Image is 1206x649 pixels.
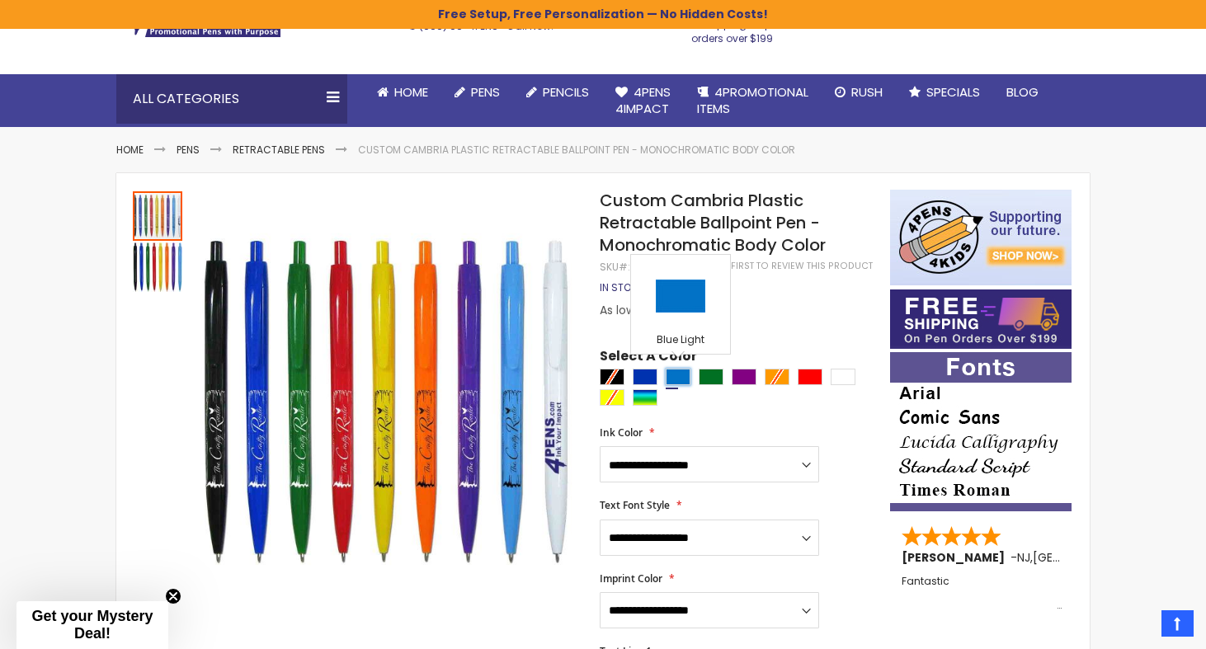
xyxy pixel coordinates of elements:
[822,74,896,111] a: Rush
[600,498,670,512] span: Text Font Style
[600,260,630,274] strong: SKU
[133,190,184,241] div: Custom Cambria Plastic Retractable Ballpoint Pen - Monochromatic Body Color
[31,608,153,642] span: Get your Mystery Deal!
[1017,549,1030,566] span: NJ
[699,369,723,385] div: Green
[543,83,589,101] span: Pencils
[890,289,1072,349] img: Free shipping on orders over $199
[1006,83,1039,101] span: Blog
[700,260,873,272] a: Be the first to review this product
[233,143,325,157] a: Retractable Pens
[600,347,697,369] span: Select A Color
[851,83,883,101] span: Rush
[133,242,182,292] img: Custom Cambria Plastic Retractable Ballpoint Pen - Monochromatic Body Color
[116,74,347,124] div: All Categories
[1010,549,1154,566] span: - ,
[890,352,1072,511] img: font-personalization-examples
[602,74,684,128] a: 4Pens4impact
[831,369,855,385] div: White
[116,143,144,157] a: Home
[615,83,671,117] span: 4Pens 4impact
[926,83,980,101] span: Specials
[358,143,795,157] li: Custom Cambria Plastic Retractable Ballpoint Pen - Monochromatic Body Color
[394,83,428,101] span: Home
[513,74,602,111] a: Pencils
[798,369,822,385] div: Red
[732,369,756,385] div: Purple
[471,83,500,101] span: Pens
[441,74,513,111] a: Pens
[1070,604,1206,649] iframe: Google Customer Reviews
[993,74,1052,111] a: Blog
[600,189,826,256] span: Custom Cambria Plastic Retractable Ballpoint Pen - Monochromatic Body Color
[902,576,1062,611] div: Fantastic
[633,389,657,406] div: Assorted
[600,426,643,440] span: Ink Color
[165,588,181,604] button: Close teaser
[16,601,168,649] div: Get your Mystery Deal!Close teaser
[666,369,690,385] div: Blue Light
[177,143,200,157] a: Pens
[600,280,645,294] span: In stock
[1033,549,1154,566] span: [GEOGRAPHIC_DATA]
[364,74,441,111] a: Home
[600,571,662,586] span: Imprint Color
[890,190,1072,285] img: 4pens 4 kids
[600,281,645,294] div: Availability
[896,74,993,111] a: Specials
[200,214,577,590] img: Custom Cambria Plastic Retractable Ballpoint Pen - Monochromatic Body Color
[697,83,808,117] span: 4PROMOTIONAL ITEMS
[133,241,182,292] div: Custom Cambria Plastic Retractable Ballpoint Pen - Monochromatic Body Color
[600,302,652,318] span: As low as
[635,333,726,350] div: Blue Light
[684,74,822,128] a: 4PROMOTIONALITEMS
[633,369,657,385] div: Blue
[902,549,1010,566] span: [PERSON_NAME]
